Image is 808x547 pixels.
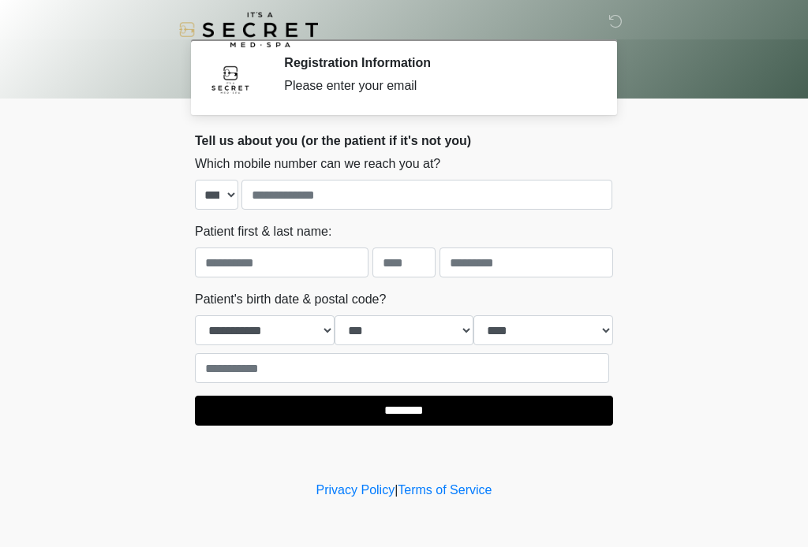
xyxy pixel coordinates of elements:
[284,76,589,95] div: Please enter your email
[195,290,386,309] label: Patient's birth date & postal code?
[179,12,318,47] img: It's A Secret Med Spa Logo
[398,483,492,497] a: Terms of Service
[207,55,254,102] img: Agent Avatar
[284,55,589,70] h2: Registration Information
[195,133,613,148] h2: Tell us about you (or the patient if it's not you)
[316,483,395,497] a: Privacy Policy
[195,154,440,173] label: Which mobile number can we reach you at?
[395,483,398,497] a: |
[195,222,331,241] label: Patient first & last name:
